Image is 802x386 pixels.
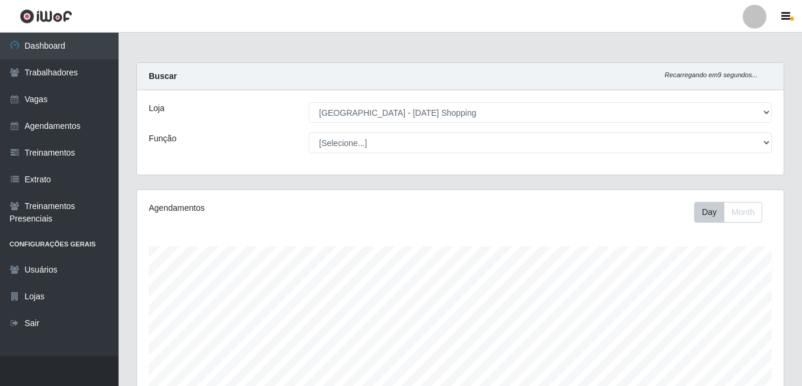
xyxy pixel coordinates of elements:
[694,202,724,223] button: Day
[724,202,762,223] button: Month
[664,71,758,78] i: Recarregando em 9 segundos...
[694,202,772,223] div: Toolbar with button groups
[20,9,72,24] img: CoreUI Logo
[149,71,177,81] strong: Buscar
[149,132,177,145] label: Função
[149,102,164,115] label: Loja
[149,202,398,214] div: Agendamentos
[694,202,762,223] div: First group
